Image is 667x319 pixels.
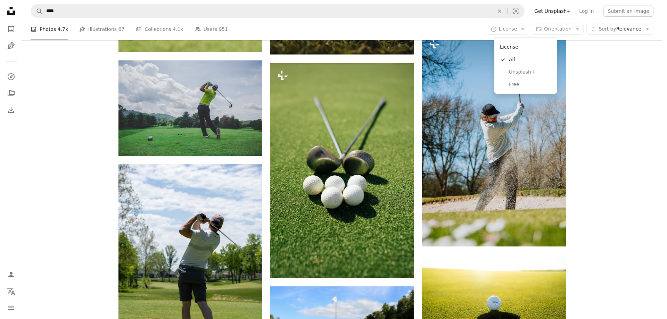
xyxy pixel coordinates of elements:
[532,24,584,35] button: Orientation
[509,56,551,63] span: All
[494,37,557,94] div: License
[487,24,529,35] button: License
[499,26,517,32] span: License
[509,69,551,76] span: Unsplash+
[509,81,551,88] span: Free
[497,40,554,53] div: License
